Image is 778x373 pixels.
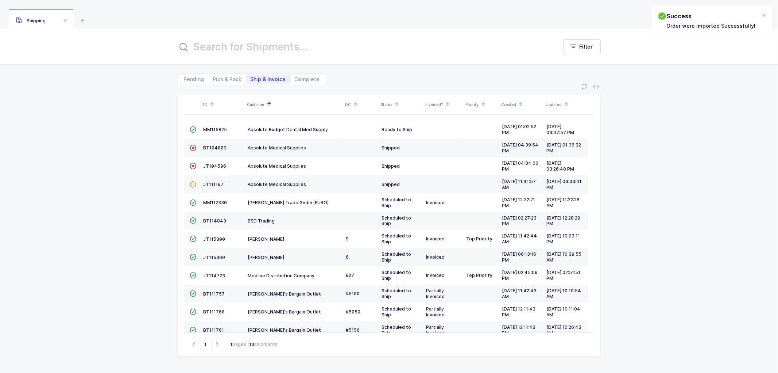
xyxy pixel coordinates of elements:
[382,215,411,227] span: Scheduled to Ship
[466,98,497,111] div: Priority
[467,236,493,241] span: Top Priority
[666,22,755,30] p: Order were imported Successfully!
[190,145,197,151] span: 
[382,163,400,169] span: Shipped
[346,273,355,278] span: B27
[248,145,306,151] span: Absolute Medical Supplies
[204,127,227,132] span: MM115825
[295,77,320,82] span: Complete
[426,273,461,278] div: Invoiced
[346,309,361,315] span: #5050
[502,197,535,208] span: [DATE] 12:32:21 PM
[203,98,243,111] div: ID
[204,309,225,315] span: BT111760
[204,145,227,151] span: BT104009
[231,341,278,348] div: pages | shipments
[502,288,537,299] span: [DATE] 11:42:43 AM
[382,270,411,281] span: Scheduled to Ship
[547,160,574,172] span: [DATE] 03:26:40 PM
[249,342,255,347] b: 13
[382,182,400,187] span: Shipped
[502,179,536,190] span: [DATE] 11:41:57 AM
[547,306,581,317] span: [DATE] 10:11:04 AM
[382,145,400,151] span: Shipped
[502,160,539,172] span: [DATE] 04:34:00 PM
[16,18,46,23] span: Shipping
[547,288,581,299] span: [DATE] 10:10:54 AM
[204,200,227,205] span: MM112330
[248,182,306,187] span: Absolute Medical Supplies
[190,236,197,241] span: 
[345,98,377,111] div: DC
[190,127,197,132] span: 
[248,127,328,132] span: Absolute Budget Dental Med Supply
[426,236,461,242] div: Invoiced
[502,306,536,317] span: [DATE] 12:11:43 PM
[547,251,582,263] span: [DATE] 10:39:55 AM
[251,77,286,82] span: Ship & Invoice
[346,236,349,241] span: 9
[502,215,537,227] span: [DATE] 02:27:23 PM
[204,163,227,169] span: JT104596
[248,218,275,224] span: BSD Trading
[426,306,461,318] div: Partially Invoiced
[247,98,341,111] div: Customer
[502,324,536,336] span: [DATE] 12:11:43 PM
[204,273,225,278] span: JT114723
[382,306,411,317] span: Scheduled to Ship
[502,142,539,153] span: [DATE] 04:39:54 PM
[184,77,204,82] span: Pending
[190,273,197,278] span: 
[190,218,197,223] span: 
[190,200,197,205] span: 
[546,98,586,111] div: Updated
[426,288,461,300] div: Partially Invoiced
[204,291,225,297] span: BT111757
[204,327,224,333] span: BT111761
[204,218,227,224] span: BT114843
[200,339,212,350] span: Go to
[190,309,197,315] span: 
[426,98,461,111] div: Invoiced?
[547,142,581,153] span: [DATE] 01:36:32 PM
[502,251,537,263] span: [DATE] 06:13:16 PM
[426,200,461,206] div: Invoiced
[382,197,411,208] span: Scheduled to Ship
[248,255,285,260] span: [PERSON_NAME]
[382,288,411,299] span: Scheduled to Ship
[346,291,360,296] span: #5100
[502,270,538,281] span: [DATE] 02:45:09 PM
[547,197,580,208] span: [DATE] 11:22:28 AM
[580,43,593,50] span: Filter
[204,236,225,242] span: JT115300
[563,39,601,54] button: Filter
[346,254,349,260] span: 6
[426,324,461,336] div: Partially Invoiced
[547,233,580,244] span: [DATE] 10:03:11 PM
[547,270,581,281] span: [DATE] 02:51:51 PM
[213,77,242,82] span: Pick & Pack
[190,163,197,169] span: 
[248,309,321,315] span: [PERSON_NAME]'s Bargain Outlet
[381,98,421,111] div: Status
[547,324,582,336] span: [DATE] 10:26:43 AM
[248,291,321,297] span: [PERSON_NAME]'s Bargain Outlet
[190,254,197,260] span: 
[346,327,360,333] span: #5150
[204,182,224,187] span: JT111197
[467,273,493,278] span: Top Priority
[666,12,755,20] h2: Success
[178,38,549,56] input: Search for Shipments...
[382,127,413,132] span: Ready to Ship
[547,179,582,190] span: [DATE] 03:33:01 PM
[190,291,197,296] span: 
[426,254,461,260] div: Invoiced
[547,124,574,135] span: [DATE] 03:07:57 PM
[248,273,315,278] span: Medline Distribution Company
[382,251,411,263] span: Scheduled to Ship
[547,215,581,227] span: [DATE] 12:28:29 PM
[231,342,233,347] b: 1
[502,233,537,244] span: [DATE] 11:42:44 AM
[190,182,197,187] span: 
[248,163,306,169] span: Absolute Medical Supplies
